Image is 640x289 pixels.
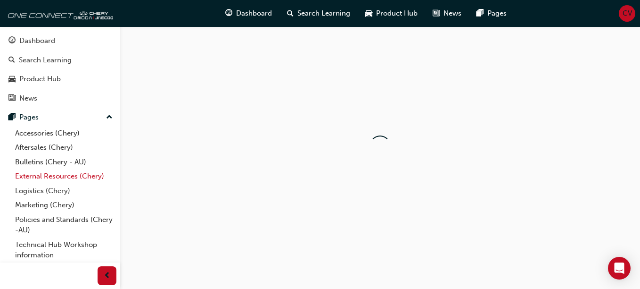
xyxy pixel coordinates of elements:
[19,93,37,104] div: News
[11,169,116,184] a: External Resources (Chery)
[8,56,15,65] span: search-icon
[297,8,350,19] span: Search Learning
[487,8,507,19] span: Pages
[608,257,631,280] div: Open Intercom Messenger
[376,8,418,19] span: Product Hub
[11,238,116,263] a: Technical Hub Workshop information
[19,74,61,85] div: Product Hub
[19,55,72,66] div: Search Learning
[8,113,16,122] span: pages-icon
[19,35,55,46] div: Dashboard
[11,184,116,198] a: Logistics (Chery)
[236,8,272,19] span: Dashboard
[443,8,461,19] span: News
[8,75,16,84] span: car-icon
[8,94,16,103] span: news-icon
[11,198,116,212] a: Marketing (Chery)
[106,111,113,124] span: up-icon
[4,90,116,107] a: News
[11,212,116,238] a: Policies and Standards (Chery -AU)
[4,51,116,69] a: Search Learning
[4,70,116,88] a: Product Hub
[365,8,372,19] span: car-icon
[11,155,116,170] a: Bulletins (Chery - AU)
[469,4,514,23] a: pages-iconPages
[5,4,113,23] img: oneconnect
[19,112,39,123] div: Pages
[4,32,116,50] a: Dashboard
[433,8,440,19] span: news-icon
[104,270,111,282] span: prev-icon
[11,140,116,155] a: Aftersales (Chery)
[623,8,632,19] span: CV
[225,8,232,19] span: guage-icon
[218,4,279,23] a: guage-iconDashboard
[8,37,16,45] span: guage-icon
[4,109,116,126] button: Pages
[287,8,294,19] span: search-icon
[4,30,116,109] button: DashboardSearch LearningProduct HubNews
[619,5,635,22] button: CV
[279,4,358,23] a: search-iconSearch Learning
[476,8,484,19] span: pages-icon
[425,4,469,23] a: news-iconNews
[11,126,116,141] a: Accessories (Chery)
[358,4,425,23] a: car-iconProduct Hub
